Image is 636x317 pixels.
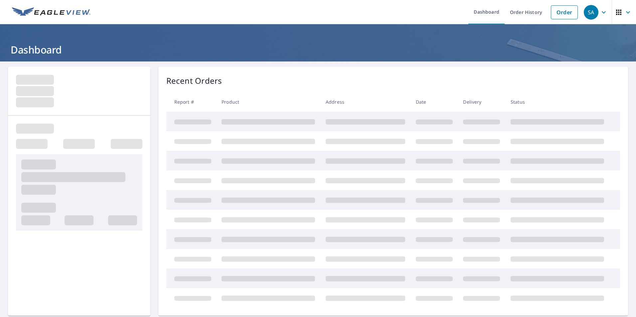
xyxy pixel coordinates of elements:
a: Order [551,5,578,19]
th: Product [216,92,320,112]
div: SA [584,5,598,20]
p: Recent Orders [166,75,222,87]
th: Report # [166,92,217,112]
img: EV Logo [12,7,90,17]
th: Address [320,92,410,112]
th: Status [505,92,609,112]
th: Date [410,92,458,112]
th: Delivery [458,92,505,112]
h1: Dashboard [8,43,628,56]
